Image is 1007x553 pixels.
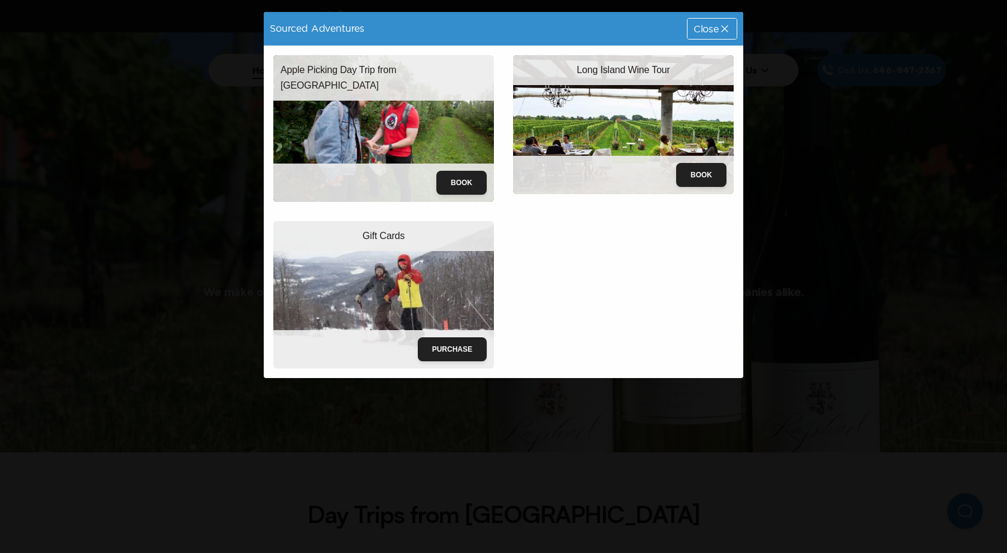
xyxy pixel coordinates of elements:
div: Sourced Adventures [264,17,370,40]
p: Gift Cards [363,228,405,244]
p: Apple Picking Day Trip from [GEOGRAPHIC_DATA] [281,62,487,93]
span: Close [694,24,719,34]
button: Purchase [418,337,487,361]
button: Book [676,163,726,187]
p: Long Island Wine Tour [577,62,670,78]
img: giftcards.jpg [273,221,494,368]
img: wine-tour-trip.jpeg [513,55,734,194]
button: Book [436,171,487,195]
img: apple_picking.jpeg [273,55,494,202]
